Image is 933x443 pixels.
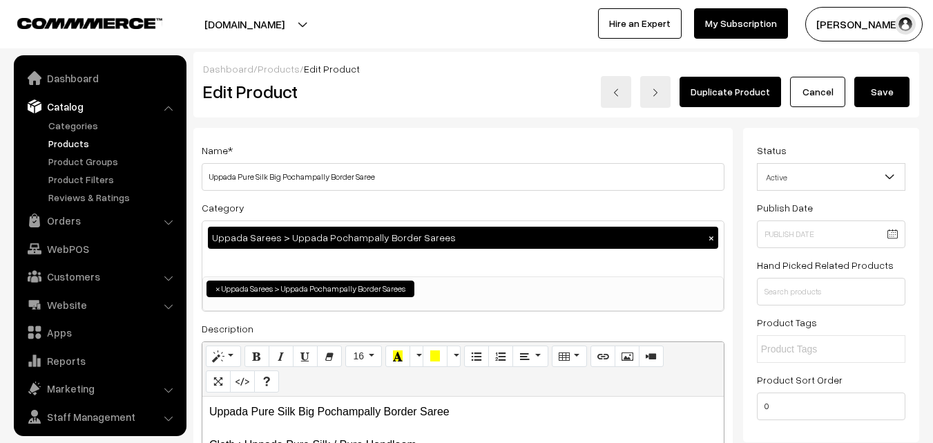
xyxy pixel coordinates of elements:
[757,258,894,272] label: Hand Picked Related Products
[17,404,182,429] a: Staff Management
[244,346,269,368] button: Bold (CTRL+B)
[345,346,382,368] button: Font Size
[202,163,724,191] input: Name
[45,172,182,187] a: Product Filters
[202,321,253,336] label: Description
[757,393,905,420] input: Enter Number
[705,232,718,244] button: ×
[512,346,548,368] button: Paragraph
[488,346,513,368] button: Ordered list (CTRL+SHIFT+NUM8)
[317,346,342,368] button: Remove Font Style (CTRL+\)
[447,346,461,368] button: More Color
[17,14,138,30] a: COMMMERCE
[45,118,182,133] a: Categories
[590,346,615,368] button: Link (CTRL+K)
[304,63,360,75] span: Edit Product
[17,94,182,119] a: Catalog
[202,143,233,158] label: Name
[758,165,905,189] span: Active
[17,66,182,91] a: Dashboard
[385,346,410,368] button: Recent Color
[17,18,162,28] img: COMMMERCE
[45,136,182,151] a: Products
[895,14,916,35] img: user
[353,350,364,361] span: 16
[293,346,318,368] button: Underline (CTRL+U)
[598,8,682,39] a: Hire an Expert
[757,200,813,215] label: Publish Date
[17,292,182,317] a: Website
[254,370,279,393] button: Help
[612,88,620,97] img: left-arrow.png
[615,346,639,368] button: Picture
[208,227,718,249] div: Uppada Sarees > Uppada Pochampally Border Sarees
[757,143,787,158] label: Status
[757,373,843,387] label: Product Sort Order
[790,77,845,107] a: Cancel
[206,370,231,393] button: Full Screen
[17,376,182,401] a: Marketing
[206,346,241,368] button: Style
[269,346,294,368] button: Italic (CTRL+I)
[854,77,910,107] button: Save
[156,7,333,41] button: [DOMAIN_NAME]
[203,63,253,75] a: Dashboard
[464,346,489,368] button: Unordered list (CTRL+SHIFT+NUM7)
[45,190,182,205] a: Reviews & Ratings
[757,163,905,191] span: Active
[757,315,817,330] label: Product Tags
[639,346,664,368] button: Video
[757,278,905,305] input: Search products
[552,346,587,368] button: Table
[17,236,182,261] a: WebPOS
[203,62,910,76] div: / /
[17,348,182,373] a: Reports
[423,346,448,368] button: Background Color
[230,370,255,393] button: Code View
[17,320,182,345] a: Apps
[757,220,905,248] input: Publish Date
[17,208,182,233] a: Orders
[17,264,182,289] a: Customers
[410,346,423,368] button: More Color
[680,77,781,107] a: Duplicate Product
[258,63,300,75] a: Products
[651,88,660,97] img: right-arrow.png
[45,154,182,169] a: Product Groups
[203,81,485,102] h2: Edit Product
[805,7,923,41] button: [PERSON_NAME]
[761,342,882,357] input: Product Tags
[694,8,788,39] a: My Subscription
